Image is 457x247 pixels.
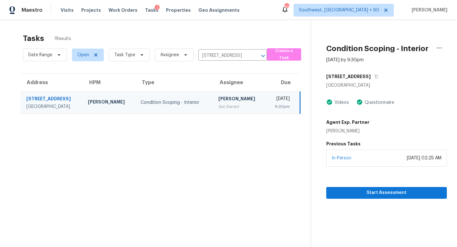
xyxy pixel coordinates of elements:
[333,99,349,106] div: Videos
[26,103,78,110] div: [GEOGRAPHIC_DATA]
[371,71,379,82] button: Copy Address
[326,187,447,199] button: Start Assessment
[23,35,44,42] h2: Tasks
[331,189,442,197] span: Start Assessment
[77,52,89,58] span: Open
[155,5,160,11] div: 1
[266,74,300,91] th: Due
[326,141,447,147] h5: Previous Tasks
[326,45,428,52] h2: Condition Scoping - Interior
[332,156,351,160] a: In-Person
[114,52,135,58] span: Task Type
[218,96,261,103] div: [PERSON_NAME]
[356,99,363,105] img: Artifact Present Icon
[284,4,289,10] div: 696
[259,51,268,60] button: Open
[141,99,208,106] div: Condition Scoping - Interior
[160,52,179,58] span: Assignee
[145,8,158,12] span: Tasks
[81,7,101,13] span: Projects
[267,48,301,61] button: Create a Task
[61,7,74,13] span: Visits
[213,74,266,91] th: Assignee
[326,82,447,89] div: [GEOGRAPHIC_DATA]
[270,47,298,62] span: Create a Task
[109,7,137,13] span: Work Orders
[88,99,131,107] div: [PERSON_NAME]
[26,96,78,103] div: [STREET_ADDRESS]
[22,7,43,13] span: Maestro
[198,7,240,13] span: Geo Assignments
[136,74,213,91] th: Type
[407,155,441,161] div: [DATE] 02:25 AM
[326,128,369,134] div: [PERSON_NAME]
[218,103,261,110] div: Not Started
[271,96,290,103] div: [DATE]
[326,73,371,80] h5: [STREET_ADDRESS]
[299,7,379,13] span: Southwest, [GEOGRAPHIC_DATA] + 60
[409,7,447,13] span: [PERSON_NAME]
[20,74,83,91] th: Address
[28,52,52,58] span: Date Range
[198,51,249,61] input: Search by address
[83,74,136,91] th: HPM
[166,7,191,13] span: Properties
[326,57,364,63] div: [DATE] by 9:30pm
[54,36,71,42] span: 1 Results
[326,119,369,125] h5: Agent Exp. Partner
[326,99,333,105] img: Artifact Present Icon
[271,103,290,110] div: 9:30pm
[363,99,394,106] div: Questionnaire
